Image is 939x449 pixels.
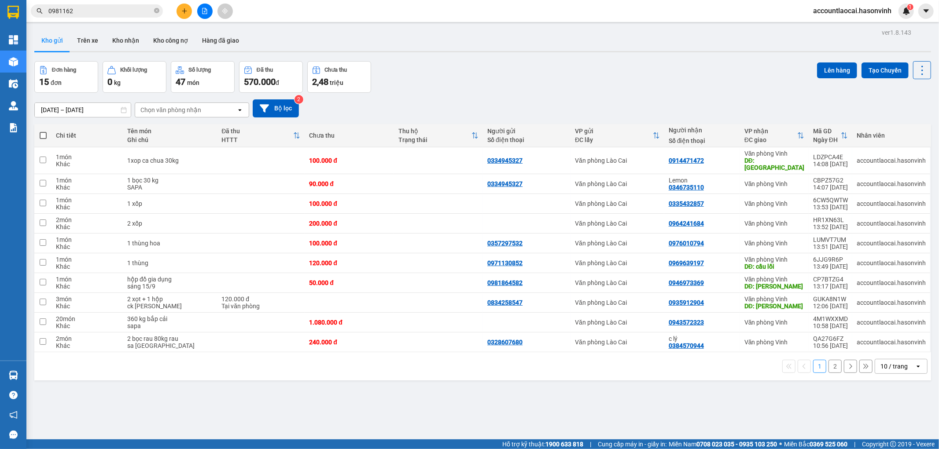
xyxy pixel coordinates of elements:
[740,124,809,147] th: Toggle SortBy
[56,342,118,349] div: Khác
[171,61,235,93] button: Số lượng47món
[398,136,471,143] div: Trạng thái
[56,216,118,223] div: 2 món
[882,28,911,37] div: ver 1.8.143
[575,128,653,135] div: VP gửi
[813,197,848,204] div: 6CW5QWTW
[813,136,841,143] div: Ngày ĐH
[127,276,213,283] div: hộp đồ gia dụng
[817,62,857,78] button: Lên hàng
[813,128,841,135] div: Mã GD
[918,4,934,19] button: caret-down
[202,8,208,14] span: file-add
[312,77,328,87] span: 2,48
[487,299,523,306] div: 0834258547
[669,127,736,134] div: Người nhận
[744,263,804,270] div: DĐ: cầu lồi
[575,259,660,266] div: Văn phòng Lào Cai
[9,411,18,419] span: notification
[575,299,660,306] div: Văn phòng Lào Cai
[195,30,246,51] button: Hàng đã giao
[56,335,118,342] div: 2 món
[56,276,118,283] div: 1 món
[56,256,118,263] div: 1 món
[669,319,704,326] div: 0943572323
[107,77,112,87] span: 0
[813,322,848,329] div: 10:58 [DATE]
[181,8,188,14] span: plus
[857,180,926,187] div: accountlaocai.hasonvinh
[857,299,926,306] div: accountlaocai.hasonvinh
[9,123,18,132] img: solution-icon
[575,220,660,227] div: Văn phòng Lào Cai
[127,342,213,349] div: sa pa
[598,439,667,449] span: Cung cấp máy in - giấy in:
[915,363,922,370] svg: open
[9,431,18,439] span: message
[120,67,147,73] div: Khối lượng
[56,263,118,270] div: Khác
[56,283,118,290] div: Khác
[146,30,195,51] button: Kho công nợ
[744,136,797,143] div: ĐC giao
[309,220,389,227] div: 200.000 đ
[813,153,848,161] div: LDZPCA4E
[127,335,213,342] div: 2 bọc rau 80kg rau
[575,319,660,326] div: Văn phòng Lào Cai
[575,157,660,164] div: Văn phòng Lào Cai
[857,200,926,207] div: accountlaocai.hasonvinh
[829,360,842,373] button: 2
[575,180,660,187] div: Văn phòng Lào Cai
[813,204,848,211] div: 13:53 [DATE]
[56,322,118,329] div: Khác
[276,79,279,86] span: đ
[56,197,118,204] div: 1 món
[902,7,910,15] img: icon-new-feature
[9,57,18,66] img: warehouse-icon
[813,184,848,191] div: 14:07 [DATE]
[56,177,118,184] div: 1 món
[103,61,166,93] button: Khối lượng0kg
[571,124,664,147] th: Toggle SortBy
[51,79,62,86] span: đơn
[487,136,566,143] div: Số điện thoại
[244,77,276,87] span: 570.000
[696,441,777,448] strong: 0708 023 035 - 0935 103 250
[575,200,660,207] div: Văn phòng Lào Cai
[744,180,804,187] div: Văn phòng Vinh
[309,319,389,326] div: 1.080.000 đ
[127,177,213,184] div: 1 bọc 30 kg
[127,200,213,207] div: 1 xốp
[744,200,804,207] div: Văn phòng Vinh
[545,441,583,448] strong: 1900 633 818
[669,177,736,184] div: Lemon
[669,240,704,247] div: 0976010794
[127,296,213,303] div: 2 xọt + 1 hộp
[221,136,293,143] div: HTTT
[857,220,926,227] div: accountlaocai.hasonvinh
[806,5,898,16] span: accountlaocai.hasonvinh
[669,439,777,449] span: Miền Nam
[744,256,804,263] div: Văn phòng Vinh
[34,30,70,51] button: Kho gửi
[127,157,213,164] div: 1xop ca chua 30kg
[744,240,804,247] div: Văn phòng Vinh
[295,95,303,104] sup: 2
[890,441,896,447] span: copyright
[307,61,371,93] button: Chưa thu2,48 triệu
[56,223,118,230] div: Khác
[221,128,293,135] div: Đã thu
[56,153,118,161] div: 1 món
[309,240,389,247] div: 100.000 đ
[857,319,926,326] div: accountlaocai.hasonvinh
[127,184,213,191] div: SAPA
[744,319,804,326] div: Văn phòng Vinh
[669,279,704,286] div: 0946973369
[236,106,243,113] svg: open
[669,259,704,266] div: 0969639197
[487,339,523,346] div: 0328607680
[9,371,18,380] img: warehouse-icon
[813,223,848,230] div: 13:52 [DATE]
[854,439,855,449] span: |
[813,283,848,290] div: 13:17 [DATE]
